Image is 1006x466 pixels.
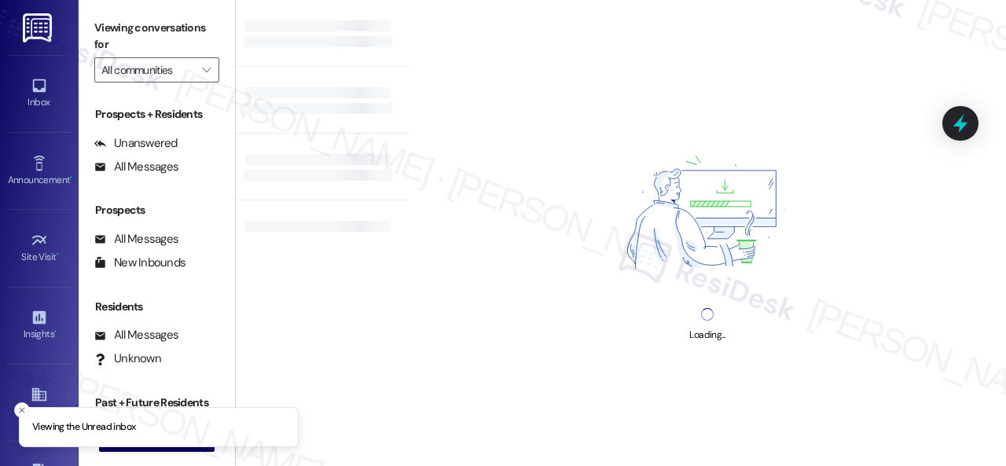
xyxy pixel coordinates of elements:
span: • [57,249,59,260]
label: Viewing conversations for [94,16,219,57]
img: ResiDesk Logo [23,13,55,42]
span: • [70,172,72,183]
a: Insights • [8,304,71,347]
div: New Inbounds [94,255,185,271]
span: • [54,326,57,337]
a: Buildings [8,381,71,424]
div: Residents [79,299,235,315]
input: All communities [101,57,194,83]
div: Loading... [689,327,725,343]
div: Unknown [94,350,161,367]
div: Unanswered [94,135,178,152]
i:  [202,64,211,76]
div: Prospects + Residents [79,106,235,123]
a: Site Visit • [8,227,71,270]
div: Prospects [79,202,235,218]
button: Close toast [14,402,30,418]
a: Inbox [8,72,71,115]
div: All Messages [94,231,178,248]
div: All Messages [94,159,178,175]
p: Viewing the Unread inbox [32,420,135,435]
div: Past + Future Residents [79,394,235,411]
div: All Messages [94,327,178,343]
